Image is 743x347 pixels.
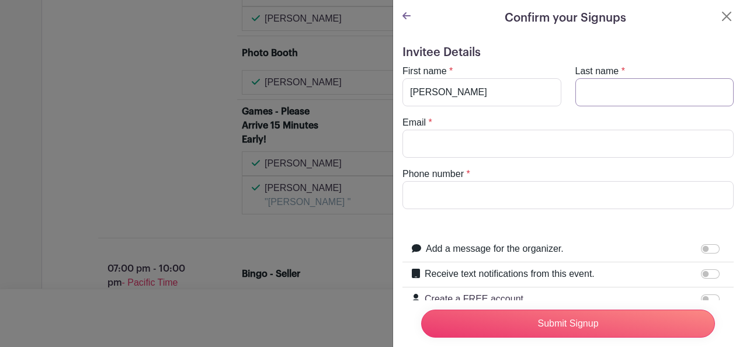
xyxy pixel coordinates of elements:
button: Close [720,9,734,23]
label: Last name [575,64,619,78]
label: Phone number [402,167,464,181]
h5: Confirm your Signups [505,9,626,27]
p: Create a FREE account. [425,292,699,306]
label: First name [402,64,447,78]
label: Receive text notifications from this event. [425,267,595,281]
input: Submit Signup [421,310,715,338]
h5: Invitee Details [402,46,734,60]
label: Add a message for the organizer. [426,242,564,256]
label: Email [402,116,426,130]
